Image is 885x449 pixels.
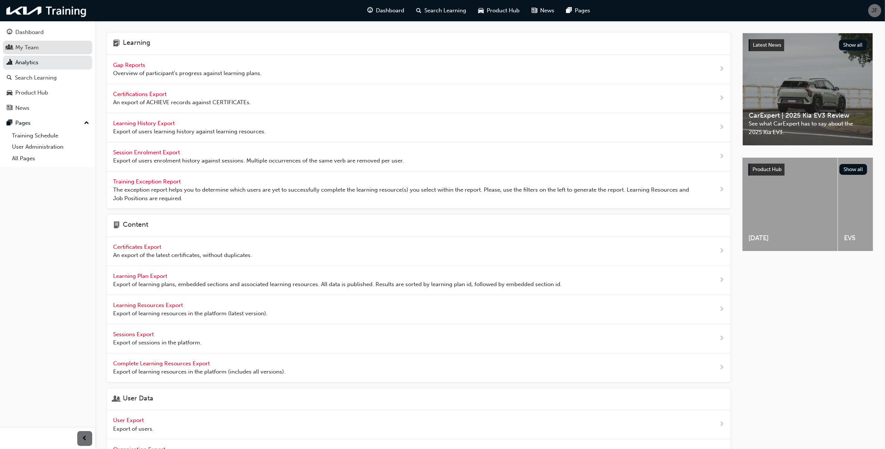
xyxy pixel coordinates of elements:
span: search-icon [7,75,12,81]
button: DashboardMy TeamAnalyticsSearch LearningProduct HubNews [3,24,92,116]
a: news-iconNews [526,3,561,18]
span: Product Hub [752,166,782,173]
a: Latest NewsShow allCarExpert | 2025 Kia EV3 ReviewSee what CarExpert has to say about the 2025 Ki... [742,33,873,146]
a: search-iconSearch Learning [411,3,473,18]
span: search-icon [417,6,422,15]
img: kia-training [4,3,90,18]
span: guage-icon [368,6,373,15]
button: Show all [839,40,867,50]
button: Pages [3,116,92,130]
span: JF [872,6,878,15]
a: Analytics [3,56,92,69]
span: next-icon [719,65,724,74]
span: Product Hub [487,6,520,15]
span: The exception report helps you to determine which users are yet to successfully complete the lear... [113,186,695,202]
span: Export of sessions in the platform. [113,338,202,347]
a: guage-iconDashboard [362,3,411,18]
span: guage-icon [7,29,12,36]
a: User Export Export of users.next-icon [107,410,730,439]
h4: User Data [123,394,153,404]
button: JF [868,4,881,17]
span: up-icon [84,118,89,128]
span: Export of users enrolment history against sessions. Multiple occurrences of the same verb are rem... [113,157,404,165]
a: Search Learning [3,71,92,85]
span: car-icon [7,90,12,96]
span: Learning Resources Export [113,302,184,309]
span: next-icon [719,276,724,285]
span: news-icon [532,6,537,15]
span: Complete Learning Resources Export [113,360,211,367]
span: next-icon [719,334,724,343]
span: next-icon [719,185,724,195]
span: Certificates Export [113,244,163,250]
span: Overview of participant's progress against learning plans. [113,69,262,78]
a: Learning Resources Export Export of learning resources in the platform (latest version).next-icon [107,295,730,324]
span: News [540,6,555,15]
span: An export of the latest certificates, without duplicates. [113,251,252,260]
span: Learning Plan Export [113,273,169,279]
span: Certifications Export [113,91,168,97]
a: Training Schedule [9,130,92,142]
span: See what CarExpert has to say about the 2025 Kia EV3. [749,120,867,136]
span: CarExpert | 2025 Kia EV3 Review [749,111,867,120]
a: car-iconProduct Hub [473,3,526,18]
span: Training Exception Report [113,178,182,185]
a: Session Enrolment Export Export of users enrolment history against sessions. Multiple occurrences... [107,142,730,171]
span: Pages [575,6,590,15]
a: pages-iconPages [561,3,596,18]
a: All Pages [9,153,92,164]
span: Export of users. [113,425,154,433]
a: My Team [3,41,92,55]
div: Pages [15,119,31,127]
span: next-icon [719,420,724,429]
span: Export of learning resources in the platform (latest version). [113,309,268,318]
div: Product Hub [15,89,48,97]
span: next-icon [719,94,724,103]
span: page-icon [113,221,120,230]
a: Complete Learning Resources Export Export of learning resources in the platform (includes all ver... [107,353,730,383]
div: Search Learning [15,74,57,82]
a: News [3,101,92,115]
span: news-icon [7,105,12,112]
span: User Export [113,417,145,424]
a: [DATE] [742,158,838,251]
span: [DATE] [748,234,832,242]
span: prev-icon [82,434,88,443]
span: next-icon [719,152,724,161]
span: next-icon [719,247,724,256]
a: Product Hub [3,86,92,100]
span: Learning History Export [113,120,176,127]
span: next-icon [719,123,724,132]
a: Learning History Export Export of users learning history against learning resources.next-icon [107,113,730,142]
div: News [15,104,29,112]
span: chart-icon [7,59,12,66]
span: Export of users learning history against learning resources. [113,127,266,136]
span: Session Enrolment Export [113,149,181,156]
div: My Team [15,43,39,52]
span: Gap Reports [113,62,147,68]
a: Dashboard [3,25,92,39]
a: Sessions Export Export of sessions in the platform.next-icon [107,324,730,353]
div: Dashboard [15,28,44,37]
a: Certifications Export An export of ACHIEVE records against CERTIFICATEs.next-icon [107,84,730,113]
a: Learning Plan Export Export of learning plans, embedded sections and associated learning resource... [107,266,730,295]
span: pages-icon [7,120,12,127]
span: Export of learning resources in the platform (includes all versions). [113,368,286,376]
span: Dashboard [376,6,405,15]
a: Latest NewsShow all [749,39,867,51]
a: User Administration [9,141,92,153]
h4: Learning [123,39,150,49]
span: next-icon [719,305,724,314]
a: Training Exception Report The exception report helps you to determine which users are yet to succ... [107,171,730,209]
span: pages-icon [567,6,572,15]
span: Sessions Export [113,331,155,338]
a: Product HubShow all [748,164,867,176]
span: Search Learning [425,6,467,15]
span: An export of ACHIEVE records against CERTIFICATEs. [113,98,251,107]
span: Export of learning plans, embedded sections and associated learning resources. All data is publis... [113,280,562,289]
span: Latest News [753,42,781,48]
a: Certificates Export An export of the latest certificates, without duplicates.next-icon [107,237,730,266]
a: Gap Reports Overview of participant's progress against learning plans.next-icon [107,55,730,84]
